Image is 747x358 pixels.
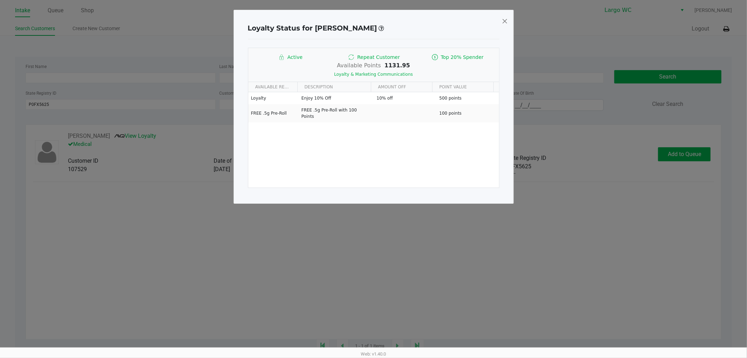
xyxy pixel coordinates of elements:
[371,82,432,92] th: AMOUNT OFF
[439,96,462,101] span: 500 points
[385,62,410,69] span: 1131.95
[297,82,371,92] th: DESCRIPTION
[248,92,298,104] td: Loyalty
[277,53,286,61] inline-svg: Active loyalty member
[248,104,298,122] td: FREE .5g Pre-Roll
[337,62,381,69] span: Available Points
[439,111,462,116] span: 100 points
[347,53,355,61] inline-svg: Is repeat customer
[332,53,415,61] span: Repeat Customer
[334,72,413,77] span: Loyalty & Marketing Communications
[361,351,386,357] span: Web: v1.40.0
[415,53,499,61] span: Top 20% Spender
[248,82,297,92] th: AVAILABLE REWARD
[431,53,439,61] inline-svg: Is a top 20% spender
[248,23,384,33] h4: Loyalty Status for [PERSON_NAME]
[298,104,374,122] td: FREE .5g Pre-Roll with 100 Points
[376,96,393,101] span: 10% off
[432,82,493,92] th: POINT VALUE
[248,53,332,61] span: Active
[298,92,374,104] td: Enjoy 10% Off
[248,82,499,188] div: Data table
